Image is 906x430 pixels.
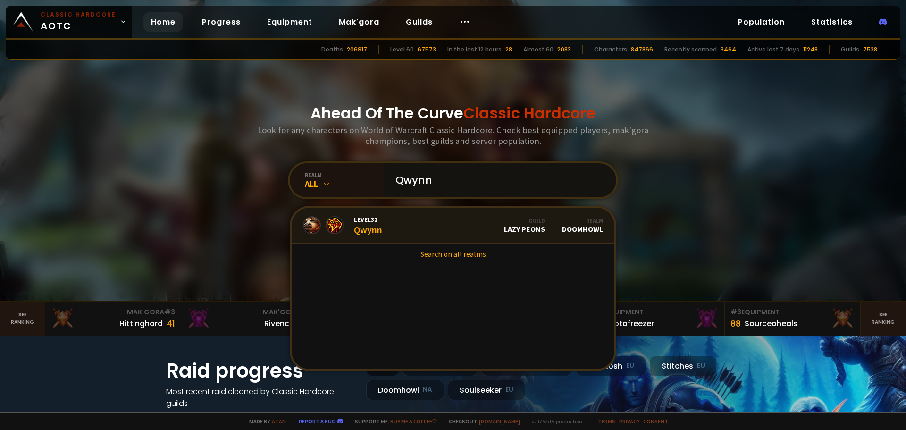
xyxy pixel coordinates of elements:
[321,45,343,54] div: Deaths
[803,45,818,54] div: 11248
[331,12,387,32] a: Mak'gora
[260,12,320,32] a: Equipment
[619,418,639,425] a: Privacy
[505,385,513,395] small: EU
[305,171,384,178] div: realm
[595,307,719,317] div: Equipment
[609,318,654,329] div: Notafreezer
[697,361,705,371] small: EU
[166,356,355,386] h1: Raid progress
[418,45,436,54] div: 67573
[305,178,384,189] div: All
[254,125,652,146] h3: Look for any characters on World of Warcraft Classic Hardcore. Check best equipped players, mak'g...
[51,307,175,317] div: Mak'Gora
[164,307,175,317] span: # 3
[6,6,132,38] a: Classic HardcoreAOTC
[730,307,855,317] div: Equipment
[730,317,741,330] div: 88
[505,45,512,54] div: 28
[626,361,634,371] small: EU
[557,45,571,54] div: 2083
[448,380,525,400] div: Soulseeker
[390,45,414,54] div: Level 60
[523,45,554,54] div: Almost 60
[166,386,355,409] h4: Most recent raid cleaned by Classic Hardcore guilds
[390,418,437,425] a: Buy me a coffee
[721,45,736,54] div: 3464
[423,385,432,395] small: NA
[863,45,877,54] div: 7538
[272,418,286,425] a: a fan
[349,418,437,425] span: Support me,
[167,317,175,330] div: 41
[650,356,717,376] div: Stitches
[398,12,440,32] a: Guilds
[443,418,520,425] span: Checkout
[463,102,596,124] span: Classic Hardcore
[45,302,181,336] a: Mak'Gora#3Hittinghard41
[366,380,444,400] div: Doomhowl
[576,356,646,376] div: Nek'Rosh
[841,45,859,54] div: Guilds
[143,12,183,32] a: Home
[631,45,653,54] div: 847866
[730,307,741,317] span: # 3
[187,307,311,317] div: Mak'Gora
[41,10,116,19] small: Classic Hardcore
[354,215,382,236] div: Qwynn
[354,215,382,224] span: Level 32
[730,12,792,32] a: Population
[41,10,116,33] span: AOTC
[598,418,615,425] a: Terms
[562,217,603,224] div: Realm
[299,418,336,425] a: Report a bug
[447,45,502,54] div: In the last 12 hours
[292,244,614,264] a: Search on all realms
[589,302,725,336] a: #2Equipment88Notafreezer
[504,217,545,234] div: Lazy Peons
[479,418,520,425] a: [DOMAIN_NAME]
[166,410,227,421] a: See all progress
[725,302,861,336] a: #3Equipment88Sourceoheals
[594,45,627,54] div: Characters
[194,12,248,32] a: Progress
[243,418,286,425] span: Made by
[292,208,614,244] a: Level32QwynnGuildLazy PeonsRealmDoomhowl
[310,102,596,125] h1: Ahead Of The Curve
[526,418,582,425] span: v. d752d5 - production
[264,318,294,329] div: Rivench
[664,45,717,54] div: Recently scanned
[119,318,163,329] div: Hittinghard
[747,45,799,54] div: Active last 7 days
[390,163,605,197] input: Search a character...
[804,12,860,32] a: Statistics
[861,302,906,336] a: Seeranking
[643,418,668,425] a: Consent
[562,217,603,234] div: Doomhowl
[504,217,545,224] div: Guild
[181,302,317,336] a: Mak'Gora#2Rivench100
[745,318,797,329] div: Sourceoheals
[347,45,367,54] div: 206917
